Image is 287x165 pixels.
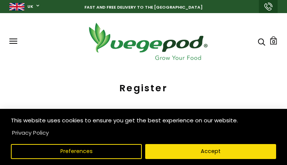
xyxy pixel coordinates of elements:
[11,126,50,140] a: Privacy Policy (opens in a new tab)
[145,144,276,159] button: Accept
[82,21,213,62] img: Vegepod
[11,116,238,124] span: This website uses cookies to ensure you get the best experience on our website.
[27,3,33,10] a: UK
[272,38,275,45] span: 0
[11,144,142,159] button: Preferences
[258,37,265,45] a: Search
[9,3,24,10] img: gb_large.png
[9,83,278,94] h1: Register
[269,36,278,45] a: Cart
